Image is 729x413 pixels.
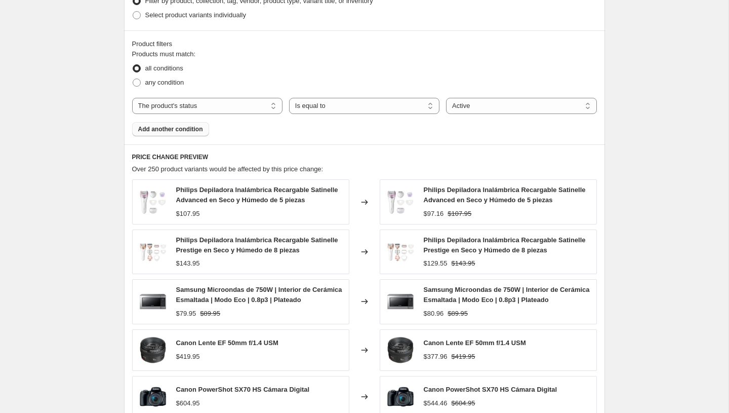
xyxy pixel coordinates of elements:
[138,187,168,217] img: BRE632_Philips_Web_001_80x.jpg
[132,122,209,136] button: Add another condition
[176,286,342,304] span: Samsung Microondas de 750W | Interior de Cerámica Esmaltada | Modo Eco | 0.8p3 | Plateado
[138,286,168,317] img: AME83M_Samsung_Web_001_80x.jpg
[145,11,246,19] span: Select product variants individually
[176,398,200,408] div: $604.95
[385,187,416,217] img: BRE632_Philips_Web_001_80x.jpg
[385,335,416,365] img: EF50MM_Canon_Web_001_80x.jpg
[448,309,468,319] strike: $89.95
[138,237,168,267] img: BRE650_Philips_Web_001_80x.jpg
[424,236,586,254] span: Philips Depiladora Inalámbrica Recargable Satinelle Prestige en Seco y Húmedo de 8 piezas
[385,286,416,317] img: AME83M_Samsung_Web_001_80x.jpg
[132,153,597,161] h6: PRICE CHANGE PREVIEW
[138,382,168,412] img: SX70HS_Canon_Web_001_80x.jpg
[176,186,338,204] span: Philips Depiladora Inalámbrica Recargable Satinelle Advanced en Seco y Húmedo de 5 piezas
[424,286,590,304] span: Samsung Microondas de 750W | Interior de Cerámica Esmaltada | Modo Eco | 0.8p3 | Plateado
[452,398,475,408] strike: $604.95
[424,186,586,204] span: Philips Depiladora Inalámbrica Recargable Satinelle Advanced en Seco y Húmedo de 5 piezas
[176,258,200,269] div: $143.95
[424,209,444,219] div: $97.16
[138,335,168,365] img: EF50MM_Canon_Web_001_80x.jpg
[424,352,448,362] div: $377.96
[424,398,448,408] div: $544.46
[448,209,471,219] strike: $107.95
[132,165,323,173] span: Over 250 product variants would be affected by this price change:
[138,125,203,133] span: Add another condition
[424,309,444,319] div: $80.96
[424,386,557,393] span: Canon PowerShot SX70 HS Cámara Digital
[176,309,196,319] div: $79.95
[200,309,220,319] strike: $89.95
[145,79,184,86] span: any condition
[176,236,338,254] span: Philips Depiladora Inalámbrica Recargable Satinelle Prestige en Seco y Húmedo de 8 piezas
[132,39,597,49] div: Product filters
[452,258,475,269] strike: $143.95
[424,258,448,269] div: $129.55
[145,64,183,72] span: all conditions
[176,209,200,219] div: $107.95
[385,237,416,267] img: BRE650_Philips_Web_001_80x.jpg
[385,382,416,412] img: SX70HS_Canon_Web_001_80x.jpg
[424,339,526,347] span: Canon Lente EF 50mm f/1.4 USM
[176,339,278,347] span: Canon Lente EF 50mm f/1.4 USM
[132,50,196,58] span: Products must match:
[176,352,200,362] div: $419.95
[452,352,475,362] strike: $419.95
[176,386,310,393] span: Canon PowerShot SX70 HS Cámara Digital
